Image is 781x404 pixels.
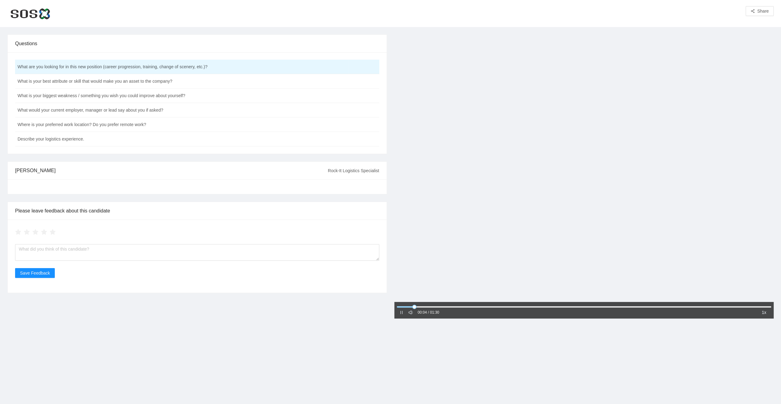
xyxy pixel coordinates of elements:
div: Please leave feedback about this candidate [15,202,379,220]
span: 1x [762,309,766,316]
div: Rock-It Logistics Specialist [328,162,379,179]
button: Save Feedback [15,268,55,278]
td: What is your best attribute or skill that would make you an asset to the company? [15,74,348,89]
button: share-altShare [746,6,774,16]
div: [PERSON_NAME] [15,162,328,179]
span: star [15,229,21,235]
div: 00:04 / 01:30 [418,310,439,315]
img: SOS Global Express, Inc. [7,6,52,21]
td: What are you looking for in this new position (career progression, training, change of scenery, e... [15,60,348,74]
td: Describe your logistics experience. [15,132,348,146]
td: What is your biggest weakness / something you wish you could improve about yourself? [15,89,348,103]
span: pause [399,310,404,315]
span: star [32,229,38,235]
td: Where is your preferred work location? Do you prefer remote work? [15,117,348,132]
span: Share [757,8,769,14]
span: star [24,229,30,235]
span: Save Feedback [20,270,50,276]
td: What would your current employer, manager or lead say about you if asked? [15,103,348,117]
span: share-alt [751,9,755,14]
div: Questions [15,35,379,52]
span: star [41,229,47,235]
span: sound [409,310,413,315]
span: star [50,229,56,235]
